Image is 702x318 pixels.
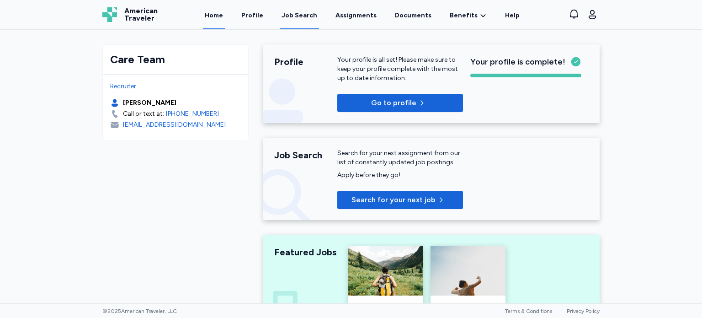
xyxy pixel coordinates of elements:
a: Terms & Conditions [505,308,552,314]
a: Benefits [450,11,487,20]
div: [EMAIL_ADDRESS][DOMAIN_NAME] [123,120,226,129]
button: Search for your next job [337,191,463,209]
span: © 2025 American Traveler, LLC [102,307,177,315]
div: Apply before they go! [337,171,463,180]
div: Job Search [274,149,337,162]
img: Highest Paying [348,246,423,296]
a: [PHONE_NUMBER] [166,109,219,119]
span: Your profile is complete! [470,55,565,68]
div: Call or text at: [123,109,164,119]
div: Job Search [282,11,317,20]
div: Profile [274,55,337,68]
div: Your profile is all set! Please make sure to keep your profile complete with the most up to date ... [337,55,463,83]
div: Search for your next assignment from our list of constantly updated job postings. [337,149,463,167]
span: Benefits [450,11,478,20]
a: Privacy Policy [567,308,600,314]
button: Go to profile [337,94,463,112]
div: Recently Added [436,301,500,312]
div: Recruiter [110,82,241,91]
span: Search for your next job [351,194,436,205]
div: Featured Jobs [274,246,337,259]
a: Home [203,1,225,29]
span: American Traveler [124,7,158,22]
img: Recently Added [431,246,505,296]
span: Go to profile [371,97,416,108]
img: Logo [102,7,117,22]
div: Highest Paying [354,301,418,312]
a: Job Search [280,1,319,29]
div: Care Team [110,52,241,67]
div: [PERSON_NAME] [123,98,176,108]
